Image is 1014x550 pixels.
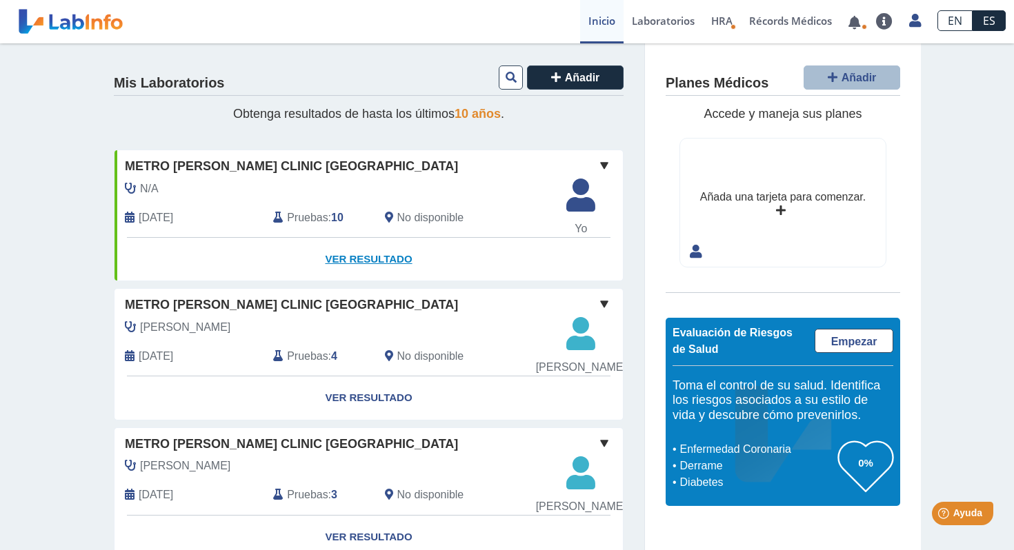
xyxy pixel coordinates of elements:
[397,348,464,365] span: No disponible
[331,212,344,223] b: 10
[115,376,623,420] a: Ver Resultado
[139,210,173,226] span: 2025-09-15
[287,210,328,226] span: Pruebas
[263,208,374,227] div: :
[673,378,893,423] h5: Toma el control de su salud. Identifica los riesgos asociados a su estilo de vida y descubre cómo...
[676,458,838,474] li: Derrame
[263,347,374,365] div: :
[565,72,600,83] span: Añadir
[536,359,626,376] span: [PERSON_NAME]
[558,221,604,237] span: Yo
[115,238,623,281] a: Ver Resultado
[287,487,328,503] span: Pruebas
[937,10,973,31] a: EN
[676,441,838,458] li: Enfermedad Coronaria
[125,435,458,454] span: Metro [PERSON_NAME] Clinic [GEOGRAPHIC_DATA]
[397,487,464,503] span: No disponible
[263,486,374,505] div: :
[676,474,838,491] li: Diabetes
[140,181,159,197] span: N/A
[891,496,999,535] iframe: Help widget launcher
[815,329,893,353] a: Empezar
[666,75,768,92] h4: Planes Médicos
[125,157,458,176] span: Metro [PERSON_NAME] Clinic [GEOGRAPHIC_DATA]
[536,498,626,515] span: [PERSON_NAME]
[139,487,173,503] span: 2025-03-18
[114,75,224,92] h4: Mis Laboratorios
[673,327,793,355] span: Evaluación de Riesgos de Salud
[125,296,458,314] span: Metro [PERSON_NAME] Clinic [GEOGRAPHIC_DATA]
[842,72,877,83] span: Añadir
[233,107,504,121] span: Obtenga resultados de hasta los últimos .
[700,189,866,205] div: Añada una tarjeta para comenzar.
[397,210,464,226] span: No disponible
[331,350,337,362] b: 4
[455,107,501,121] span: 10 años
[838,454,893,471] h3: 0%
[287,348,328,365] span: Pruebas
[139,348,173,365] span: 2025-04-01
[831,336,877,347] span: Empezar
[527,65,624,90] button: Añadir
[704,107,862,121] span: Accede y maneja sus planes
[973,10,1006,31] a: ES
[804,65,900,90] button: Añadir
[140,458,230,474] span: Fontanet, Ricardo
[711,14,733,28] span: HRA
[140,319,230,336] span: Fontanet, Ricardo
[331,489,337,500] b: 3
